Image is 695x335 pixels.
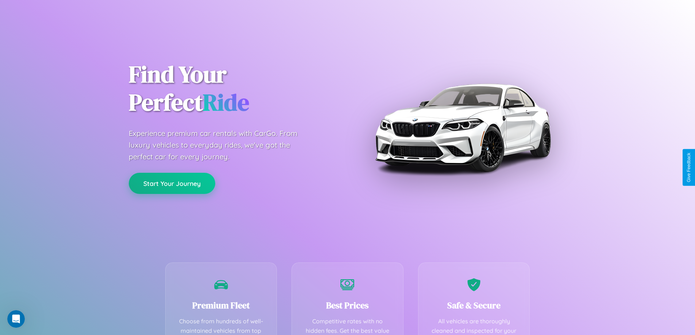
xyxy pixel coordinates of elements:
img: Premium BMW car rental vehicle [371,36,554,219]
h1: Find Your Perfect [129,61,337,117]
button: Start Your Journey [129,173,215,194]
h3: Safe & Secure [429,299,519,311]
h3: Premium Fleet [177,299,266,311]
div: Give Feedback [686,153,691,182]
h3: Best Prices [303,299,392,311]
p: Experience premium car rentals with CarGo. From luxury vehicles to everyday rides, we've got the ... [129,128,311,163]
iframe: Intercom live chat [7,310,25,328]
span: Ride [203,86,249,118]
